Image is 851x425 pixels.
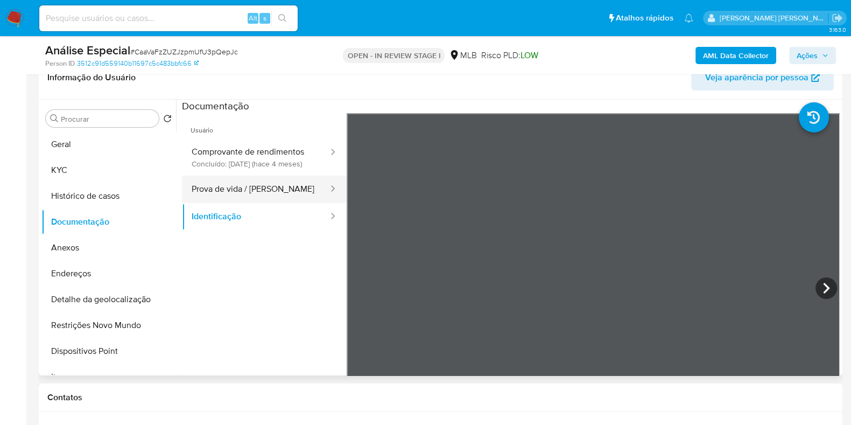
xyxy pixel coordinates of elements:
[41,157,176,183] button: KYC
[41,131,176,157] button: Geral
[481,50,538,61] span: Risco PLD:
[684,13,693,23] a: Notificações
[163,114,172,126] button: Retornar ao pedido padrão
[50,114,59,123] button: Procurar
[616,12,673,24] span: Atalhos rápidos
[691,65,834,90] button: Veja aparência por pessoa
[263,13,266,23] span: s
[41,312,176,338] button: Restrições Novo Mundo
[61,114,154,124] input: Procurar
[797,47,818,64] span: Ações
[41,183,176,209] button: Histórico de casos
[828,25,846,34] span: 3.163.0
[41,235,176,261] button: Anexos
[520,49,538,61] span: LOW
[41,209,176,235] button: Documentação
[343,48,445,63] p: OPEN - IN REVIEW STAGE I
[789,47,836,64] button: Ações
[832,12,843,24] a: Sair
[47,72,136,83] h1: Informação do Usuário
[449,50,476,61] div: MLB
[45,41,130,59] b: Análise Especial
[249,13,257,23] span: Alt
[77,59,199,68] a: 3512c91d559140b11697c5c483bbfc66
[130,46,238,57] span: # CaaVaFzZUZJzpmUfU3pQepJc
[695,47,776,64] button: AML Data Collector
[271,11,293,26] button: search-icon
[41,261,176,287] button: Endereços
[41,287,176,312] button: Detalhe da geolocalização
[47,392,834,403] h1: Contatos
[720,13,828,23] p: viviane.jdasilva@mercadopago.com.br
[705,65,808,90] span: Veja aparência por pessoa
[41,338,176,364] button: Dispositivos Point
[39,11,298,25] input: Pesquise usuários ou casos...
[45,59,75,68] b: Person ID
[41,364,176,390] button: Items
[703,47,769,64] b: AML Data Collector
